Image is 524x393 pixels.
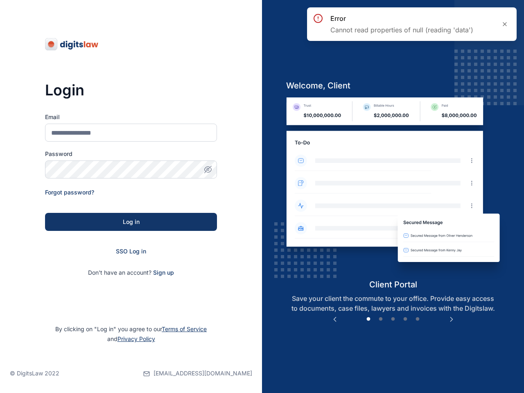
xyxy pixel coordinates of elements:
span: and [107,335,155,342]
a: Forgot password? [45,189,94,196]
h5: client portal [280,279,507,290]
button: Previous [331,315,339,323]
button: 2 [377,315,385,323]
label: Email [45,113,217,121]
a: Sign up [153,269,174,276]
p: Don't have an account? [45,269,217,277]
span: Sign up [153,269,174,277]
img: client-portal [280,97,507,279]
button: 4 [401,315,409,323]
p: By clicking on "Log in" you agree to our [10,324,252,344]
h5: welcome, client [280,80,507,91]
p: Save your client the commute to your office. Provide easy access to documents, case files, lawyer... [280,294,507,313]
a: Terms of Service [162,325,207,332]
h3: Login [45,82,217,98]
h3: error [330,14,473,23]
div: Log in [58,218,204,226]
a: [EMAIL_ADDRESS][DOMAIN_NAME] [143,354,252,393]
button: 3 [389,315,397,323]
button: 5 [413,315,422,323]
a: SSO Log in [116,248,146,255]
p: Cannot read properties of null (reading 'data') [330,25,473,35]
img: digitslaw-logo [45,38,99,51]
p: © DigitsLaw 2022 [10,369,59,377]
label: Password [45,150,217,158]
span: [EMAIL_ADDRESS][DOMAIN_NAME] [154,369,252,377]
button: Next [447,315,456,323]
button: Log in [45,213,217,231]
button: 1 [364,315,373,323]
a: Privacy Policy [117,335,155,342]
